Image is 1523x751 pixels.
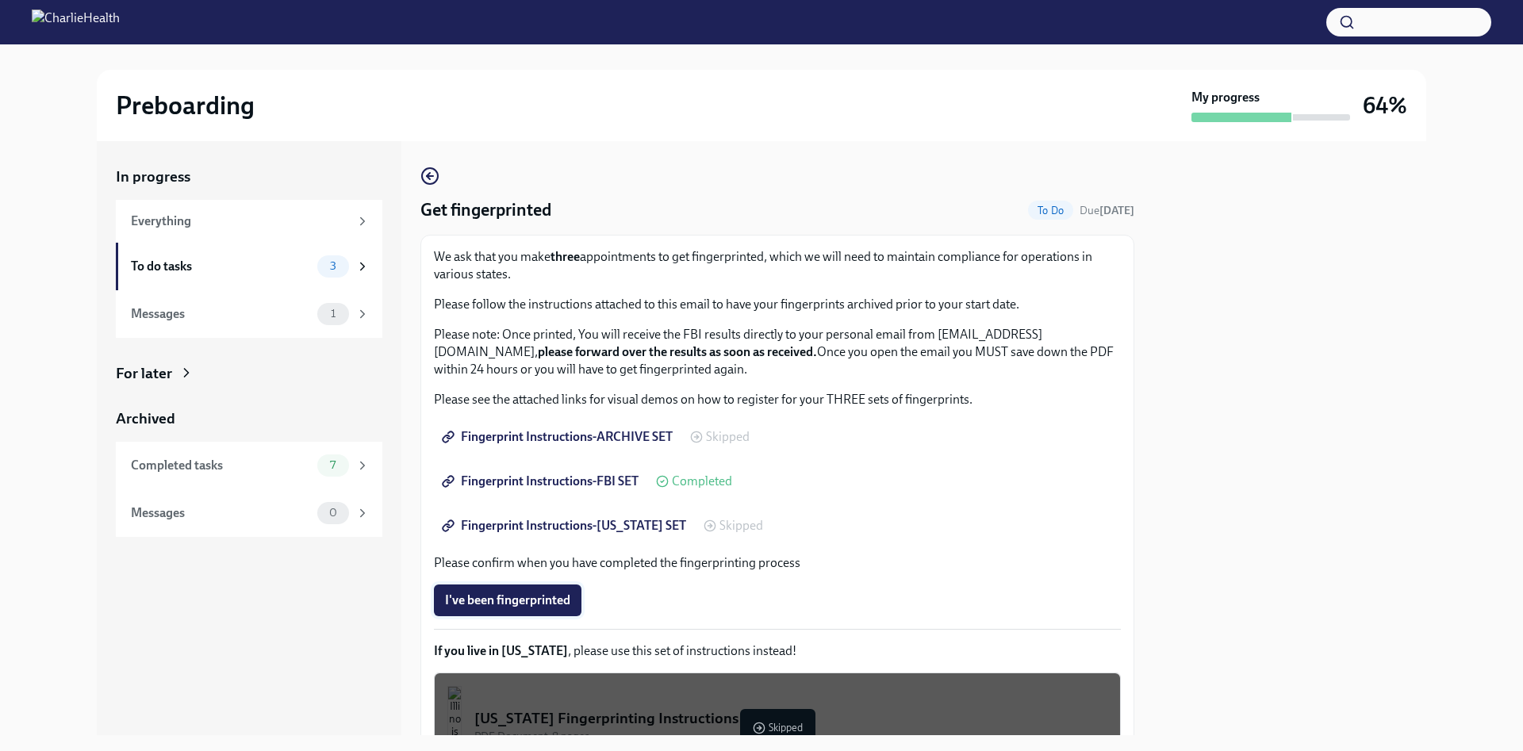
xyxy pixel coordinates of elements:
[445,518,686,534] span: Fingerprint Instructions-[US_STATE] SET
[1363,91,1407,120] h3: 64%
[434,643,568,658] strong: If you live in [US_STATE]
[116,363,172,384] div: For later
[131,504,311,522] div: Messages
[116,442,382,489] a: Completed tasks7
[1191,89,1260,106] strong: My progress
[434,510,697,542] a: Fingerprint Instructions-[US_STATE] SET
[420,198,551,222] h4: Get fingerprinted
[1080,203,1134,218] span: October 13th, 2025 06:00
[551,249,580,264] strong: three
[434,554,1121,572] p: Please confirm when you have completed the fingerprinting process
[445,429,673,445] span: Fingerprint Instructions-ARCHIVE SET
[116,408,382,429] a: Archived
[445,473,639,489] span: Fingerprint Instructions-FBI SET
[320,459,345,471] span: 7
[116,90,255,121] h2: Preboarding
[434,391,1121,408] p: Please see the attached links for visual demos on how to register for your THREE sets of fingerpr...
[116,243,382,290] a: To do tasks3
[434,326,1121,378] p: Please note: Once printed, You will receive the FBI results directly to your personal email from ...
[116,489,382,537] a: Messages0
[445,592,570,608] span: I've been fingerprinted
[131,457,311,474] div: Completed tasks
[1080,204,1134,217] span: Due
[434,296,1121,313] p: Please follow the instructions attached to this email to have your fingerprints archived prior to...
[434,642,1121,660] p: , please use this set of instructions instead!
[434,248,1121,283] p: We ask that you make appointments to get fingerprinted, which we will need to maintain compliance...
[474,708,1107,729] div: [US_STATE] Fingerprinting Instructions
[321,308,345,320] span: 1
[32,10,120,35] img: CharlieHealth
[320,507,347,519] span: 0
[131,213,349,230] div: Everything
[474,729,1107,744] div: PDF Document • 8 pages
[116,290,382,338] a: Messages1
[116,200,382,243] a: Everything
[131,305,311,323] div: Messages
[1028,205,1073,216] span: To Do
[1099,204,1134,217] strong: [DATE]
[434,584,581,616] button: I've been fingerprinted
[719,519,763,532] span: Skipped
[320,260,346,272] span: 3
[434,466,650,497] a: Fingerprint Instructions-FBI SET
[116,363,382,384] a: For later
[672,475,732,488] span: Completed
[131,258,311,275] div: To do tasks
[538,344,817,359] strong: please forward over the results as soon as received.
[116,167,382,187] a: In progress
[706,431,750,443] span: Skipped
[434,421,684,453] a: Fingerprint Instructions-ARCHIVE SET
